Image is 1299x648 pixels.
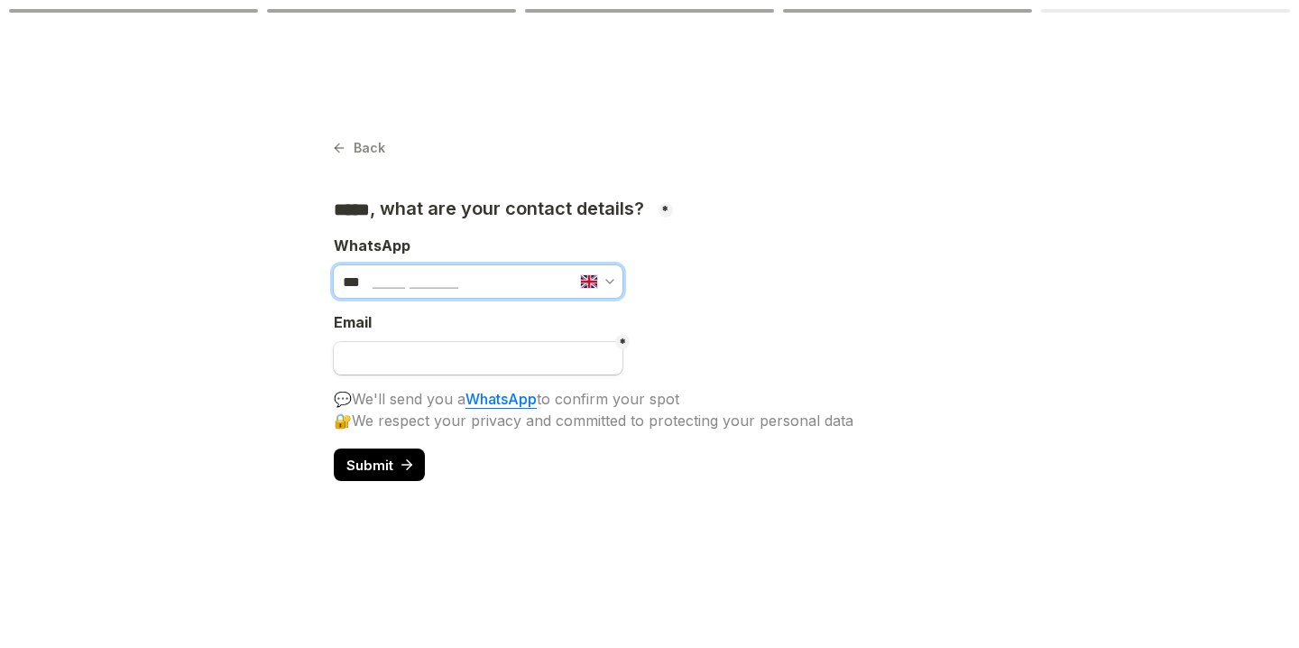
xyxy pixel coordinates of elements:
[334,342,622,375] input: Untitled email field
[354,142,385,154] span: Back
[334,410,965,431] div: 🔐
[334,265,622,298] input: , what are your contact details?
[334,390,352,408] span: 💬
[334,449,425,481] button: Submit
[465,390,537,409] a: WhatsApp
[334,236,410,255] span: WhatsApp
[581,275,597,288] img: GB flag
[352,412,853,430] span: We respect your privacy and committed to protecting your personal data
[334,135,385,161] button: Back
[334,198,649,221] h3: , what are your contact details?
[537,390,679,408] span: to confirm your spot
[334,313,372,331] span: Email
[346,458,393,472] span: Submit
[352,390,465,408] span: We'll send you a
